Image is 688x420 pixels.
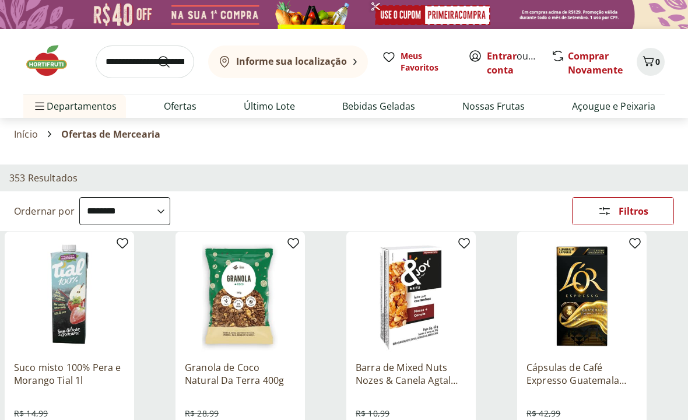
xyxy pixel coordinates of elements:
[342,99,415,113] a: Bebidas Geladas
[382,50,454,73] a: Meus Favoritos
[14,361,125,387] a: Suco misto 100% Pera e Morango Tial 1l
[526,241,637,352] img: Cápsulas de Café Expresso Guatemala L'OR 52g
[598,204,612,218] svg: Abrir Filtros
[356,361,466,387] a: Barra de Mixed Nuts Nozes & Canela Agtal 60g
[185,361,296,387] a: Granola de Coco Natural Da Terra 400g
[244,99,295,113] a: Último Lote
[96,45,194,78] input: search
[164,99,196,113] a: Ofertas
[487,50,551,76] a: Criar conta
[14,408,48,419] span: R$ 14,99
[637,48,665,76] button: Carrinho
[33,92,117,120] span: Departamentos
[23,43,82,78] img: Hortifruti
[356,408,389,419] span: R$ 10,99
[401,50,454,73] span: Meus Favoritos
[526,408,560,419] span: R$ 42,99
[14,129,38,139] a: Início
[14,205,75,218] label: Ordernar por
[208,45,368,78] button: Informe sua localização
[655,56,660,67] span: 0
[526,361,637,387] a: Cápsulas de Café Expresso Guatemala L'OR 52g
[572,197,674,225] button: Filtros
[568,50,623,76] a: Comprar Novamente
[236,55,347,68] b: Informe sua localização
[14,241,125,352] img: Suco misto 100% Pera e Morango Tial 1l
[185,408,219,419] span: R$ 28,99
[157,55,185,69] button: Submit Search
[487,50,517,62] a: Entrar
[9,171,78,184] h2: 353 Resultados
[61,129,160,139] span: Ofertas de Mercearia
[487,49,539,77] span: ou
[185,241,296,352] img: Granola de Coco Natural Da Terra 400g
[33,92,47,120] button: Menu
[619,206,648,216] span: Filtros
[356,241,466,352] img: Barra de Mixed Nuts Nozes & Canela Agtal 60g
[462,99,525,113] a: Nossas Frutas
[572,99,655,113] a: Açougue e Peixaria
